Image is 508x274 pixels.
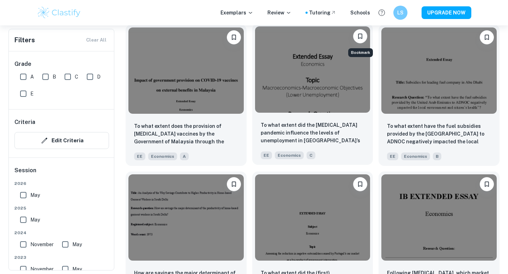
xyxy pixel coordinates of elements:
button: Bookmark [353,177,367,191]
img: Economics EE example thumbnail: To what extent does the provision of COV [128,27,244,114]
button: Bookmark [227,30,241,44]
p: Review [267,9,291,17]
p: To what extent does the provision of COVID-19 vaccines by the Government of Malaysia through the ... [134,122,238,146]
span: May [30,191,40,199]
span: Economics [401,152,430,160]
button: Bookmark [480,30,494,44]
button: UPGRADE NOW [422,6,471,19]
span: A [180,152,189,160]
span: Economics [148,152,177,160]
h6: Grade [14,60,109,68]
button: Help and Feedback [376,7,388,19]
button: Edit Criteria [14,132,109,149]
button: Bookmark [353,29,367,43]
span: EE [134,152,145,160]
img: Economics EE example thumbnail: To what extent have the fuel subsidies p [381,27,497,114]
a: BookmarkTo what extent have the fuel subsidies provided by the United Arab Emirates to ADNOC nega... [379,25,500,166]
span: May [72,241,82,248]
button: LS [393,6,407,20]
h6: LS [397,9,405,17]
a: BookmarkTo what extent did the COVID-19 pandemic influence the levels of unemployment in Kenya’s ... [252,25,373,166]
span: November [30,241,54,248]
h6: Criteria [14,118,35,126]
div: Bookmark [348,48,373,57]
span: May [30,216,40,224]
span: C [75,73,78,81]
img: Economics EE example thumbnail: How are savings the major determinant of [128,174,244,261]
a: BookmarkTo what extent does the provision of COVID-19 vaccines by the Government of Malaysia thro... [126,25,247,166]
span: E [30,90,34,98]
img: Economics EE example thumbnail: To what extent did the COVID-19 pandemic [255,26,370,113]
p: Exemplars [220,9,253,17]
span: A [30,73,34,81]
span: 2026 [14,180,109,187]
span: EE [387,152,398,160]
p: To what extent have the fuel subsidies provided by the United Arab Emirates to ADNOC negatively i... [387,122,491,146]
button: Bookmark [227,177,241,191]
p: To what extent did the COVID-19 pandemic influence the levels of unemployment in Kenya’s economy ... [261,121,365,145]
span: 2023 [14,254,109,261]
img: Economics EE example thumbnail: To what extent did the (first) COVID-19 [255,174,370,261]
span: C [307,151,315,159]
span: B [53,73,56,81]
h6: Filters [14,35,35,45]
a: Tutoring [309,9,336,17]
span: May [72,265,82,273]
button: Bookmark [480,177,494,191]
span: 2025 [14,205,109,211]
span: EE [261,151,272,159]
span: 2024 [14,230,109,236]
img: Clastify logo [37,6,81,20]
h6: Session [14,166,109,180]
img: Economics EE example thumbnail: Following COVID-19, which market structu [381,174,497,261]
span: Economics [275,151,304,159]
a: Schools [350,9,370,17]
span: D [97,73,101,81]
span: B [433,152,441,160]
span: November [30,265,54,273]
